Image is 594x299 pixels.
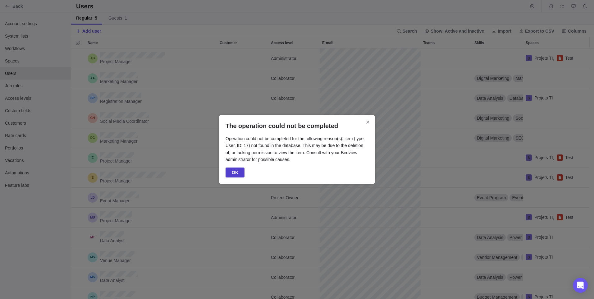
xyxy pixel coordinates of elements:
[226,135,368,166] p: Operation could not be completed for the following reason(s): item (type: User, ID: 17) not found...
[219,115,375,184] div: The operation could not be completed
[226,122,368,130] h2: The operation could not be completed
[573,278,588,293] div: Open Intercom Messenger
[232,169,238,176] span: OK
[363,118,372,126] span: Close
[226,168,244,177] span: OK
